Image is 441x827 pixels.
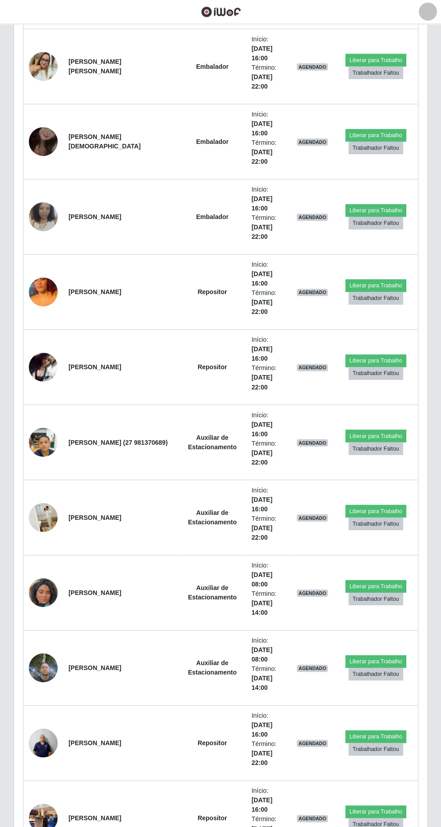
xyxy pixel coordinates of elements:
li: Término: [251,139,285,167]
strong: [PERSON_NAME] [68,514,121,521]
span: AGENDADO [297,740,328,747]
time: [DATE] 16:00 [251,271,272,287]
li: Término: [251,439,285,467]
button: Liberar para Trabalho [345,355,406,367]
li: Término: [251,214,285,242]
time: [DATE] 22:00 [251,149,272,165]
li: Início: [251,260,285,289]
strong: [PERSON_NAME] [68,814,121,822]
button: Liberar para Trabalho [345,655,406,668]
time: [DATE] 16:00 [251,45,272,62]
strong: Repositor [198,364,227,371]
button: Liberar para Trabalho [345,505,406,518]
time: [DATE] 22:00 [251,74,272,90]
li: Início: [251,711,285,739]
img: 1757430371973.jpeg [29,116,58,168]
time: [DATE] 16:00 [251,421,272,438]
strong: Auxiliar de Estacionamento [188,434,236,451]
strong: [PERSON_NAME] [68,739,121,747]
button: Trabalhador Faltou [348,518,403,530]
button: Trabalhador Faltou [348,142,403,155]
time: [DATE] 22:00 [251,374,272,391]
strong: [PERSON_NAME] [68,289,121,296]
span: AGENDADO [297,815,328,822]
li: Início: [251,561,285,589]
span: AGENDADO [297,665,328,672]
li: Início: [251,636,285,664]
button: Liberar para Trabalho [345,130,406,142]
button: Trabalhador Faltou [348,217,403,230]
strong: Auxiliar de Estacionamento [188,659,236,676]
strong: Embalador [196,214,228,221]
img: 1757682815547.jpeg [29,500,58,536]
strong: [PERSON_NAME] [68,364,121,371]
button: Trabalhador Faltou [348,443,403,455]
span: AGENDADO [297,139,328,146]
time: [DATE] 22:00 [251,449,272,466]
li: Término: [251,364,285,392]
strong: Auxiliar de Estacionamento [188,584,236,601]
strong: [PERSON_NAME] [PERSON_NAME] [68,58,121,75]
button: Trabalhador Faltou [348,367,403,380]
li: Início: [251,35,285,63]
button: Trabalhador Faltou [348,292,403,305]
button: Trabalhador Faltou [348,593,403,605]
strong: [PERSON_NAME][DEMOGRAPHIC_DATA] [68,134,140,150]
time: [DATE] 16:00 [251,196,272,212]
button: Liberar para Trabalho [345,805,406,818]
strong: Auxiliar de Estacionamento [188,509,236,526]
button: Liberar para Trabalho [345,730,406,743]
strong: [PERSON_NAME] [68,664,121,671]
span: AGENDADO [297,590,328,597]
time: [DATE] 22:00 [251,224,272,241]
li: Término: [251,289,285,317]
button: Liberar para Trabalho [345,54,406,67]
time: [DATE] 08:00 [251,646,272,663]
img: 1757352039197.jpeg [29,353,58,382]
img: 1755998859963.jpeg [29,53,58,81]
time: [DATE] 08:00 [251,571,272,588]
strong: [PERSON_NAME] (27 981370689) [68,439,167,446]
time: [DATE] 16:00 [251,121,272,137]
button: Liberar para Trabalho [345,430,406,443]
span: AGENDADO [297,64,328,71]
img: 1750776308901.jpeg [29,267,58,318]
li: Início: [251,110,285,139]
li: Início: [251,486,285,514]
time: [DATE] 16:00 [251,496,272,513]
li: Término: [251,514,285,542]
li: Início: [251,185,285,214]
time: [DATE] 22:00 [251,299,272,316]
span: AGENDADO [297,214,328,221]
button: Trabalhador Faltou [348,668,403,680]
img: CoreUI Logo [201,7,241,18]
time: [DATE] 22:00 [251,750,272,766]
button: Trabalhador Faltou [348,743,403,755]
img: 1759794664107.jpeg [29,197,58,237]
time: [DATE] 22:00 [251,524,272,541]
time: [DATE] 14:00 [251,675,272,691]
time: [DATE] 16:00 [251,721,272,738]
li: Término: [251,664,285,693]
img: 1752871343659.jpeg [29,567,58,618]
li: Início: [251,411,285,439]
li: Término: [251,63,285,92]
span: AGENDADO [297,364,328,371]
strong: Repositor [198,289,227,296]
img: 1755367565245.jpeg [29,423,58,461]
li: Término: [251,589,285,617]
strong: [PERSON_NAME] [68,589,121,596]
button: Liberar para Trabalho [345,580,406,593]
button: Trabalhador Faltou [348,67,403,80]
img: 1759954735074.jpeg [29,648,58,687]
time: [DATE] 16:00 [251,346,272,362]
strong: Embalador [196,63,228,71]
time: [DATE] 14:00 [251,599,272,616]
li: Início: [251,335,285,364]
li: Início: [251,786,285,814]
span: AGENDADO [297,289,328,296]
time: [DATE] 16:00 [251,796,272,813]
button: Liberar para Trabalho [345,205,406,217]
strong: [PERSON_NAME] [68,214,121,221]
button: Liberar para Trabalho [345,280,406,292]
